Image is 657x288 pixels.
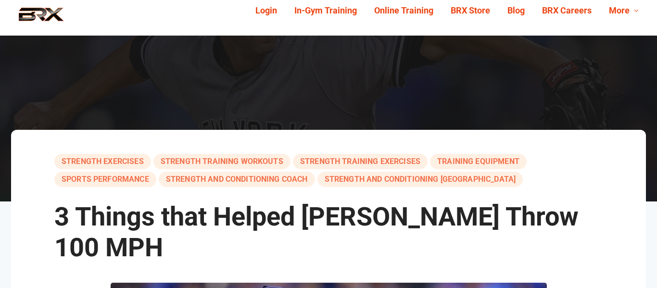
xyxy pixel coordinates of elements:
a: BRX Store [442,3,499,18]
a: More [600,3,647,18]
a: strength training exercises [293,154,428,169]
iframe: Chat Widget [609,242,657,288]
a: BRX Careers [533,3,600,18]
a: Online Training [366,3,442,18]
div: Navigation Menu [240,3,647,18]
img: BRX Performance [10,7,73,28]
a: In-Gym Training [286,3,366,18]
a: Strength And Conditioning [GEOGRAPHIC_DATA] [317,172,523,187]
a: strength exercises [54,154,151,169]
span: 3 Things that Helped [PERSON_NAME] Throw 100 MPH [54,201,579,263]
a: strength training workouts [153,154,291,169]
div: , , , , , , [54,154,603,187]
a: sports performance [54,172,156,187]
a: Blog [499,3,533,18]
a: strength and conditioning coach [159,172,315,187]
a: training equipment [430,154,527,169]
a: Login [247,3,286,18]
